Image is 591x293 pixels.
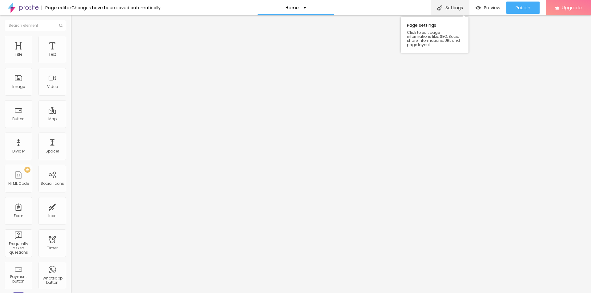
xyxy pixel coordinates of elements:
div: Page editor [42,6,71,10]
input: Search element [5,20,66,31]
div: Changes have been saved automatically [71,6,161,10]
img: view-1.svg [476,5,481,10]
div: Whatsapp button [40,276,64,285]
div: Video [47,85,58,89]
span: Preview [484,5,500,10]
div: Page settings [401,17,468,53]
iframe: Editor [71,15,591,293]
span: Publish [516,5,530,10]
div: Payment button [6,275,30,283]
span: Click to edit page informations like: SEO, Social share informations, URL and page layout. [407,30,462,47]
div: Map [48,117,57,121]
button: Publish [506,2,540,14]
div: Text [49,52,56,57]
div: Button [12,117,25,121]
div: Spacer [46,149,59,153]
span: Upgrade [562,5,582,10]
div: Image [12,85,25,89]
img: Icone [59,24,63,27]
div: Divider [12,149,25,153]
div: Social Icons [41,181,64,186]
div: Icon [48,214,57,218]
button: Preview [469,2,506,14]
img: Icone [437,5,442,10]
div: Frequently asked questions [6,242,30,255]
div: Title [15,52,22,57]
div: HTML Code [8,181,29,186]
div: Form [14,214,23,218]
div: Timer [47,246,58,250]
p: Home [285,6,299,10]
